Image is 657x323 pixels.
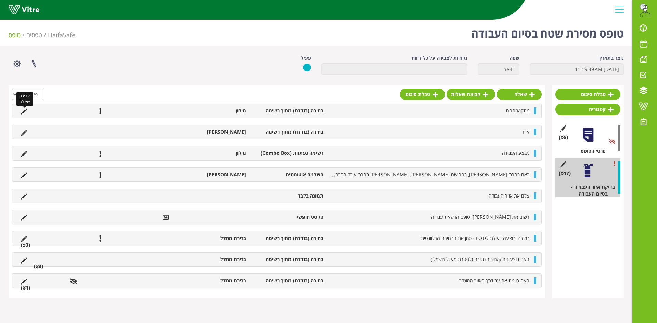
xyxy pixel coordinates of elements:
[471,17,624,46] h1: טופס מסירת שטח בסיום העבודה
[249,256,327,263] li: בחירה (בודדת) מתוך רשימה
[303,63,311,72] img: yes
[172,235,249,242] li: ברירת מחדל
[510,55,519,62] label: שפה
[249,214,327,220] li: טקסט חופשי
[561,148,620,154] div: פרטי הטופס
[30,263,47,270] li: (3 )
[172,171,249,178] li: [PERSON_NAME]
[431,214,529,220] span: רשום את [PERSON_NAME]' טופס הרשאת עבודה
[555,104,620,115] a: קטגוריה
[172,150,249,157] li: מילון
[172,256,249,263] li: ברירת מחדל
[459,277,529,284] span: האם סיימת את עבודתך באזור המוגדר
[249,129,327,135] li: בחירה (בודדת) מתוך רשימה
[249,235,327,242] li: בחירה (בודדת) מתוך רשימה
[598,55,624,62] label: נוצר בתאריך
[17,284,34,291] li: (1 )
[26,31,42,39] a: טפסים
[559,134,568,141] span: (5 )
[421,235,529,241] span: במידה ובוצעה נעילת LOTO - סמן את הבחירה הרלוונטית
[249,192,327,199] li: תמונה בלבד
[279,171,529,178] span: באם בחרת [PERSON_NAME], בחר שם [PERSON_NAME]. [PERSON_NAME] בחרת עובד חברה, בחר את המחלקה הרלוונטית
[506,107,529,114] span: מתקן/מתחם
[249,107,327,114] li: בחירה (בודדת) מתוך רשימה
[522,129,529,135] span: אזור
[249,277,327,284] li: בחירה (בודדת) מתוך רשימה
[412,55,467,62] label: נקודות לצבירה על כל דיווח
[172,129,249,135] li: [PERSON_NAME]
[447,89,495,100] a: קבוצת שאלות
[17,242,34,248] li: (3 )
[502,150,529,156] span: מבצע העבודה
[48,31,75,39] span: 151
[559,170,571,177] span: (17 )
[400,89,445,100] a: טבלת סיכום
[497,89,542,100] a: שאלה
[16,92,33,106] div: עריכת שאלה
[172,107,249,114] li: מילון
[489,192,529,199] span: צלם את אזור העבודה
[172,277,249,284] li: ברירת מחדל
[249,150,327,157] li: רשימה נפתחת (Combo Box)
[431,256,529,263] span: האם בוצע ניתוק/חיבור מגירה (לסגירת מעגל חשמלי)
[555,89,620,100] a: טבלת סיכום
[301,55,311,62] label: פעיל
[638,3,652,17] img: da32df7d-b9e3-429d-8c5c-2e32c797c474.png
[561,184,620,197] div: בדיקת אזור העבודה - בסיום העבודה
[249,171,327,178] li: השלמה אוטומטית
[9,31,26,40] li: טופס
